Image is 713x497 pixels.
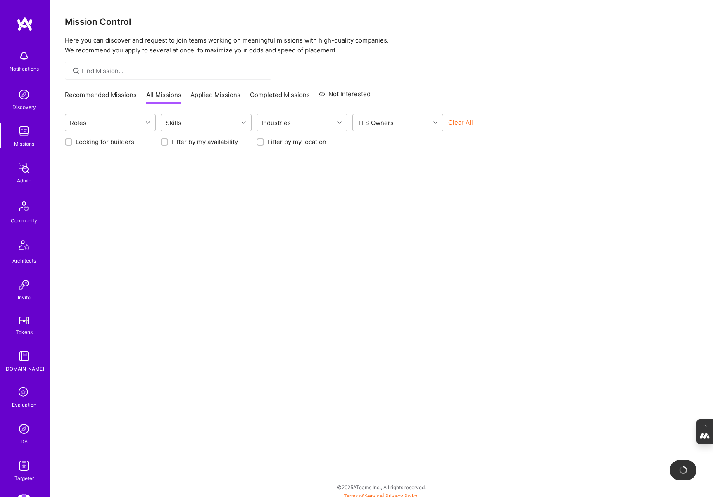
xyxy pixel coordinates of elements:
[11,216,37,225] div: Community
[81,66,265,75] input: Find Mission...
[17,176,31,185] div: Admin
[267,137,326,146] label: Filter by my location
[19,317,29,324] img: tokens
[16,457,32,474] img: Skill Targeter
[259,117,293,129] div: Industries
[319,89,371,104] a: Not Interested
[171,137,238,146] label: Filter by my availability
[16,385,32,400] i: icon SelectionTeam
[71,66,81,76] i: icon SearchGrey
[65,17,698,27] h3: Mission Control
[16,86,32,103] img: discovery
[16,160,32,176] img: admin teamwork
[433,121,437,125] i: icon Chevron
[16,421,32,437] img: Admin Search
[355,117,396,129] div: TFS Owners
[14,196,34,216] img: Community
[17,17,33,31] img: logo
[65,35,698,55] p: Here you can discover and request to join teams working on meaningful missions with high-quality ...
[16,328,33,336] div: Tokens
[190,90,240,104] a: Applied Missions
[4,364,44,373] div: [DOMAIN_NAME]
[16,277,32,293] img: Invite
[76,137,134,146] label: Looking for builders
[164,117,183,129] div: Skills
[12,256,36,265] div: Architects
[12,400,36,409] div: Evaluation
[16,123,32,140] img: teamwork
[65,90,137,104] a: Recommended Missions
[12,103,36,111] div: Discovery
[146,90,181,104] a: All Missions
[242,121,246,125] i: icon Chevron
[14,474,34,483] div: Targeter
[21,437,28,446] div: DB
[16,48,32,64] img: bell
[10,64,39,73] div: Notifications
[14,140,34,148] div: Missions
[448,118,473,127] button: Clear All
[250,90,310,104] a: Completed Missions
[679,466,688,475] img: loading
[337,121,342,125] i: icon Chevron
[68,117,88,129] div: Roles
[146,121,150,125] i: icon Chevron
[16,348,32,364] img: guide book
[14,237,34,256] img: Architects
[18,293,31,302] div: Invite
